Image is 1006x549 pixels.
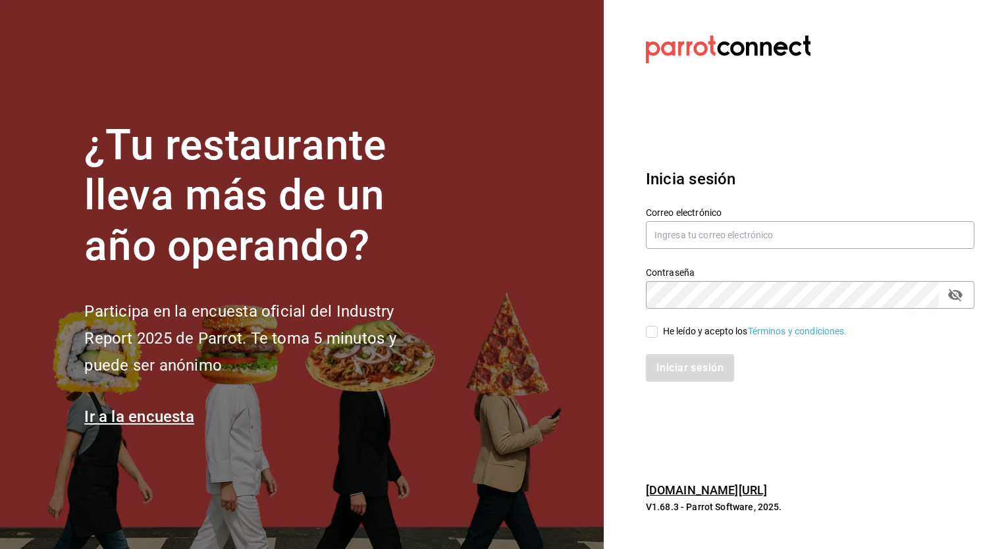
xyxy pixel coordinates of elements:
input: Ingresa tu correo electrónico [646,221,974,249]
a: [DOMAIN_NAME][URL] [646,483,767,497]
h1: ¿Tu restaurante lleva más de un año operando? [84,120,440,272]
a: Términos y condiciones. [748,326,847,336]
button: passwordField [944,284,966,306]
div: He leído y acepto los [663,325,847,338]
h3: Inicia sesión [646,167,974,191]
a: Ir a la encuesta [84,407,194,426]
h2: Participa en la encuesta oficial del Industry Report 2025 de Parrot. Te toma 5 minutos y puede se... [84,298,440,379]
label: Correo electrónico [646,207,974,217]
label: Contraseña [646,267,974,276]
p: V1.68.3 - Parrot Software, 2025. [646,500,974,513]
